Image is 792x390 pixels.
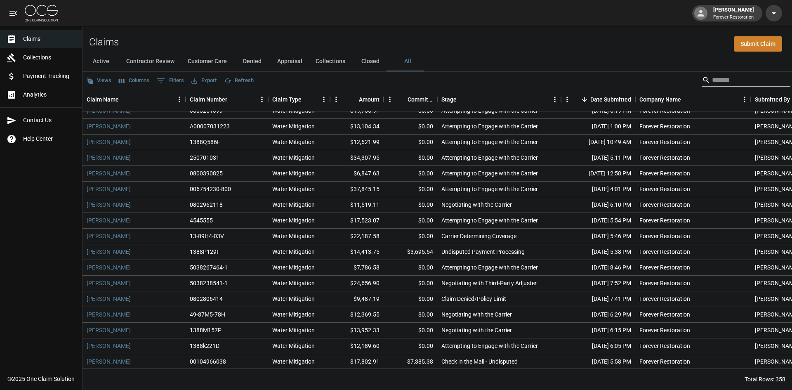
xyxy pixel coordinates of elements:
div: Forever Restoration [639,216,690,225]
a: [PERSON_NAME] [87,122,131,130]
div: Company Name [639,88,681,111]
button: Export [189,74,219,87]
div: 0800390825 [190,169,223,177]
a: [PERSON_NAME] [87,263,131,272]
button: Sort [457,94,468,105]
div: $12,621.99 [330,135,384,150]
div: Submitted By [755,88,790,111]
button: Closed [352,52,389,71]
div: 1388M157P [190,326,222,334]
div: $0.00 [384,307,437,323]
div: Water Mitigation [272,310,315,319]
div: $0.00 [384,213,437,229]
div: Forever Restoration [639,248,690,256]
div: Claim Name [82,88,186,111]
div: 4545555 [190,216,213,225]
button: Menu [549,93,561,106]
div: Carrier Determining Coverage [441,232,516,240]
div: $37,845.15 [330,182,384,197]
div: 1388Q586F [190,138,220,146]
div: Committed Amount [408,88,433,111]
div: $0.00 [384,291,437,307]
a: [PERSON_NAME] [87,201,131,209]
div: [DATE] 10:49 AM [561,135,635,150]
div: [DATE] 12:58 PM [561,166,635,182]
div: $13,952.33 [330,323,384,338]
div: © 2025 One Claim Solution [7,375,75,383]
div: Forever Restoration [639,326,690,334]
div: $14,413.75 [330,244,384,260]
div: Forever Restoration [639,279,690,287]
div: $0.00 [384,338,437,354]
div: Negotiating with the Carrier [441,326,512,334]
div: 0802806414 [190,295,223,303]
a: [PERSON_NAME] [87,357,131,366]
div: [DATE] 5:11 PM [561,150,635,166]
div: Water Mitigation [272,232,315,240]
div: Forever Restoration [639,122,690,130]
div: 250701031 [190,154,219,162]
a: [PERSON_NAME] [87,232,131,240]
p: Forever Restoration [713,14,754,21]
div: Attempting to Engage with the Carrier [441,138,538,146]
span: Contact Us [23,116,75,125]
div: Water Mitigation [272,326,315,334]
div: 13-89H4-03V [190,232,224,240]
button: Active [82,52,120,71]
div: $0.00 [384,166,437,182]
a: [PERSON_NAME] [87,326,131,334]
div: Attempting to Engage with the Carrier [441,216,538,225]
div: Claim Type [268,88,330,111]
div: $12,369.55 [330,307,384,323]
div: Total Rows: 358 [745,375,785,383]
div: Forever Restoration [639,185,690,193]
div: [DATE] 1:00 PM [561,119,635,135]
div: Attempting to Engage with the Carrier [441,185,538,193]
div: $24,656.90 [330,276,384,291]
a: [PERSON_NAME] [87,169,131,177]
div: Attempting to Engage with the Carrier [441,169,538,177]
span: Help Center [23,135,75,143]
div: $17,523.07 [330,213,384,229]
span: Claims [23,35,75,43]
div: Undisputed Payment Processing [441,248,525,256]
div: Water Mitigation [272,295,315,303]
button: Menu [738,93,751,106]
div: $12,189.60 [330,338,384,354]
div: Forever Restoration [639,310,690,319]
div: [DATE] 5:38 PM [561,244,635,260]
button: Sort [579,94,590,105]
div: Claim Denied/Policy Limit [441,295,506,303]
button: All [389,52,426,71]
span: Collections [23,53,75,62]
button: Sort [396,94,408,105]
span: Analytics [23,90,75,99]
div: Forever Restoration [639,154,690,162]
div: 006754230-800 [190,185,231,193]
span: Payment Tracking [23,72,75,80]
div: Negotiating with Third-Party Adjuster [441,279,537,287]
a: [PERSON_NAME] [87,248,131,256]
div: $7,786.58 [330,260,384,276]
div: [DATE] 6:29 PM [561,307,635,323]
div: 5038267464-1 [190,263,228,272]
button: Menu [561,93,573,106]
div: Forever Restoration [639,263,690,272]
div: [DATE] 6:10 PM [561,197,635,213]
h2: Claims [89,36,119,48]
a: [PERSON_NAME] [87,342,131,350]
button: open drawer [5,5,21,21]
a: [PERSON_NAME] [87,185,131,193]
button: Sort [227,94,239,105]
div: Water Mitigation [272,201,315,209]
div: 49-87M5-78H [190,310,225,319]
div: [DATE] 6:05 PM [561,338,635,354]
div: Water Mitigation [272,248,315,256]
div: [DATE] 4:01 PM [561,182,635,197]
div: Forever Restoration [639,295,690,303]
button: Customer Care [181,52,233,71]
button: Show filters [155,74,186,87]
div: [DATE] 8:46 PM [561,260,635,276]
div: Company Name [635,88,751,111]
div: $0.00 [384,150,437,166]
